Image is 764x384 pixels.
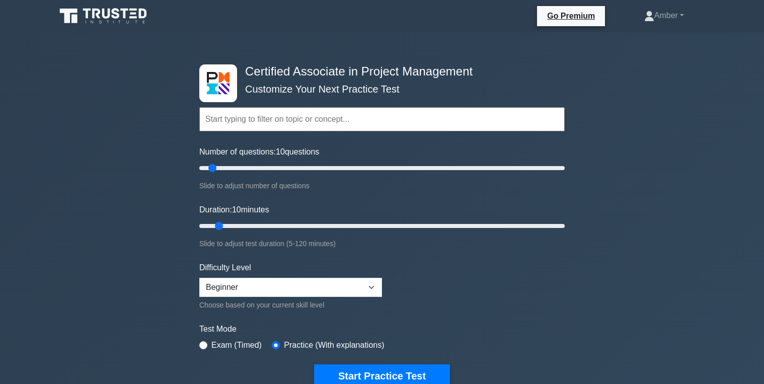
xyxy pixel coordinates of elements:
a: Amber [620,6,708,26]
span: 10 [276,147,285,156]
div: Slide to adjust number of questions [199,180,565,192]
label: Difficulty Level [199,262,251,274]
label: Practice (With explanations) [284,339,384,351]
span: 10 [232,205,241,214]
div: Choose based on your current skill level [199,299,382,311]
label: Exam (Timed) [211,339,262,351]
h4: Certified Associate in Project Management [241,64,515,79]
div: Slide to adjust test duration (5-120 minutes) [199,238,565,250]
label: Duration: minutes [199,204,269,216]
input: Start typing to filter on topic or concept... [199,107,565,131]
a: Go Premium [541,10,601,22]
label: Number of questions: questions [199,146,319,158]
label: Test Mode [199,323,565,335]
